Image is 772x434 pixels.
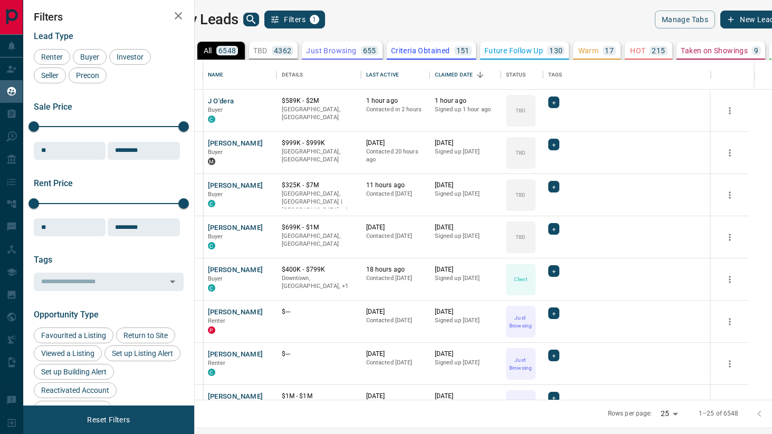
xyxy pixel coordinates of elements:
[282,181,356,190] p: $325K - $7M
[366,60,399,90] div: Last Active
[80,411,137,429] button: Reset Filters
[37,331,110,340] span: Favourited a Listing
[306,47,356,54] p: Just Browsing
[366,274,424,283] p: Contacted [DATE]
[208,392,263,402] button: [PERSON_NAME]
[435,307,495,316] p: [DATE]
[656,406,682,421] div: 25
[208,107,223,113] span: Buyer
[655,11,715,28] button: Manage Tabs
[34,67,66,83] div: Seller
[34,11,184,23] h2: Filters
[552,350,556,361] span: +
[361,60,430,90] div: Last Active
[435,181,495,190] p: [DATE]
[282,60,303,90] div: Details
[282,350,356,359] p: $---
[722,229,738,245] button: more
[722,314,738,330] button: more
[113,53,147,61] span: Investor
[34,178,73,188] span: Rent Price
[34,364,114,380] div: Set up Building Alert
[552,266,556,276] span: +
[37,71,62,80] span: Seller
[366,223,424,232] p: [DATE]
[208,181,263,191] button: [PERSON_NAME]
[208,275,223,282] span: Buyer
[208,191,223,198] span: Buyer
[630,47,645,54] p: HOT
[208,242,215,249] div: condos.ca
[120,331,171,340] span: Return to Site
[208,265,263,275] button: [PERSON_NAME]
[34,255,52,265] span: Tags
[282,274,356,291] p: Toronto
[506,60,526,90] div: Status
[548,265,559,277] div: +
[116,327,175,343] div: Return to Site
[484,47,543,54] p: Future Follow Up
[722,187,738,203] button: more
[208,284,215,292] div: condos.ca
[34,49,70,65] div: Renter
[366,392,424,401] p: [DATE]
[34,31,73,41] span: Lead Type
[282,190,356,215] p: Toronto
[218,47,236,54] p: 6548
[282,148,356,164] p: [GEOGRAPHIC_DATA], [GEOGRAPHIC_DATA]
[366,350,424,359] p: [DATE]
[435,316,495,325] p: Signed up [DATE]
[548,223,559,235] div: +
[34,382,117,398] div: Reactivated Account
[282,139,356,148] p: $999K - $999K
[435,148,495,156] p: Signed up [DATE]
[605,47,614,54] p: 17
[282,223,356,232] p: $699K - $1M
[277,60,361,90] div: Details
[34,310,99,320] span: Opportunity Type
[282,105,356,122] p: [GEOGRAPHIC_DATA], [GEOGRAPHIC_DATA]
[253,47,268,54] p: TBD
[366,105,424,114] p: Contacted in 2 hours
[435,139,495,148] p: [DATE]
[548,181,559,192] div: +
[37,404,108,413] span: Requested an Offer
[435,350,495,359] p: [DATE]
[208,200,215,207] div: condos.ca
[516,107,526,114] p: TBD
[435,97,495,105] p: 1 hour ago
[363,47,376,54] p: 655
[435,223,495,232] p: [DATE]
[243,13,259,26] button: search button
[208,139,263,149] button: [PERSON_NAME]
[69,67,107,83] div: Precon
[652,47,665,54] p: 215
[552,224,556,234] span: +
[754,47,758,54] p: 9
[366,139,424,148] p: [DATE]
[366,232,424,240] p: Contacted [DATE]
[548,97,559,108] div: +
[507,314,535,330] p: Just Browsing
[178,11,239,28] h1: My Leads
[366,307,424,316] p: [DATE]
[203,60,277,90] div: Name
[208,158,215,165] div: mrloft.ca
[435,232,495,240] p: Signed up [DATE]
[208,97,234,107] button: J O'dera
[456,47,470,54] p: 151
[681,47,748,54] p: Taken on Showings
[548,307,559,319] div: +
[548,350,559,361] div: +
[391,47,450,54] p: Criteria Obtained
[104,345,180,361] div: Set up Listing Alert
[34,102,72,112] span: Sale Price
[552,181,556,192] span: +
[435,105,495,114] p: Signed up 1 hour ago
[109,49,151,65] div: Investor
[548,392,559,403] div: +
[366,359,424,367] p: Contacted [DATE]
[552,392,556,403] span: +
[699,409,739,418] p: 1–25 of 6548
[34,345,102,361] div: Viewed a Listing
